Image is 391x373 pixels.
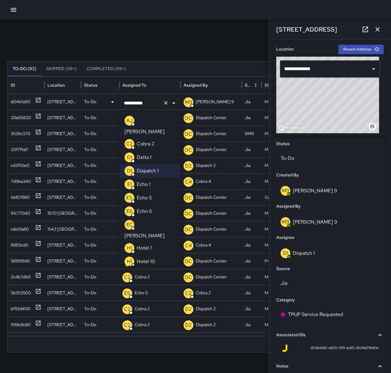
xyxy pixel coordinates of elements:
div: Jia [242,189,262,205]
div: f6813cd0 [11,237,28,253]
p: Cobra 4 [196,174,211,189]
p: M9 [185,99,192,106]
div: 1970 Broadway [44,205,81,221]
p: Dispatch 1 [137,167,159,175]
p: DC [185,210,192,217]
p: DC [185,274,192,281]
p: [PERSON_NAME] [125,232,165,239]
p: E5 [124,290,130,297]
p: Echo 6 [137,208,152,215]
div: 2350 Broadway [44,189,81,205]
p: Dispatch Center [196,269,227,285]
div: Groundskeeping [262,189,300,205]
p: Echo 1 [137,181,151,188]
div: 91c77040 [11,205,30,221]
p: Cobra 4 [196,237,211,253]
p: C4 [185,178,192,186]
p: [PERSON_NAME] 9 [196,94,234,110]
p: DC [185,226,192,233]
p: D1 [127,154,132,161]
div: Maintenance [262,317,300,333]
button: To-Do (92) [8,62,41,76]
p: Dispatch 2 [196,301,216,317]
p: To-Do [84,269,96,285]
p: Dispatch Center [196,221,227,237]
p: Dispatch Center [196,142,227,157]
div: Maintenance [262,221,300,237]
p: To-Do [84,205,96,221]
div: 372 24th Street [44,126,81,141]
p: C2 [124,274,131,281]
p: DC [185,115,192,122]
div: Maintenance [262,269,300,285]
div: 20f7ffa0 [11,142,28,157]
div: Assigned By [184,82,208,88]
p: To-Do [84,221,96,237]
div: 20e65820 [11,110,31,126]
div: 143 Bay Place [44,141,81,157]
p: To-Do [84,174,96,189]
div: Jia [242,221,262,237]
div: 5b353500 [11,285,31,301]
p: DC [185,146,192,154]
p: Dispatch Center [196,205,227,221]
p: D1 [127,167,132,175]
div: 2630 Broadway [44,157,81,173]
p: DC [185,258,192,265]
div: Maintenance [262,141,300,157]
p: To-Do [84,110,96,126]
div: 440 11th Street [44,317,81,333]
p: Dispatch 2 [196,158,216,173]
div: Jia [242,157,262,173]
div: SMS [242,126,262,141]
div: Pressure Washing [262,253,300,269]
div: cde51a60 [11,221,29,237]
p: H1 [127,244,132,252]
div: Maintenance [262,205,300,221]
div: Jia [242,253,262,269]
p: E6 [126,208,132,215]
p: DC [185,130,192,138]
p: Hotel 10 [137,258,155,265]
div: Jia [242,173,262,189]
div: Jia [242,94,262,110]
p: Echo 5 [137,194,152,202]
div: 505 17th Street [44,237,81,253]
p: Delta 1 [137,154,151,161]
p: C4 [185,242,192,249]
div: Maintenance [262,173,300,189]
div: bf55d400 [11,301,30,317]
p: To-Do [84,142,96,157]
p: To-Do [84,317,96,333]
div: Jia [242,269,262,285]
p: Dispatch 2 [196,317,216,333]
p: Cobra 2 [135,317,150,333]
div: 2c4b7db0 [11,269,31,285]
div: Assigned To [122,82,146,88]
p: Dispatch Center [196,126,227,141]
button: Close [169,99,178,107]
p: Cobra 2 [137,140,155,148]
div: 2295 Broadway [44,269,81,285]
div: Jia [242,301,262,317]
div: Maintenance [262,237,300,253]
p: C2 [124,322,131,329]
p: E5 [126,194,132,202]
p: C2 [185,290,192,297]
p: C2 [126,140,133,148]
div: Jia [242,237,262,253]
div: 1542 Broadway [44,221,81,237]
div: 352bc370 [11,126,30,141]
div: Maintenance [262,126,300,141]
p: Dispatch Center [196,110,227,126]
p: Cobra 2 [135,301,150,317]
p: DC [185,194,192,202]
p: C2 [124,306,131,313]
p: D2 [185,162,192,170]
div: Jia [242,141,262,157]
div: Jia [242,317,262,333]
div: Maintenance [262,94,300,110]
div: cd2f55e0 [11,158,29,173]
div: Division [265,82,280,88]
div: Maintenance [262,110,300,126]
